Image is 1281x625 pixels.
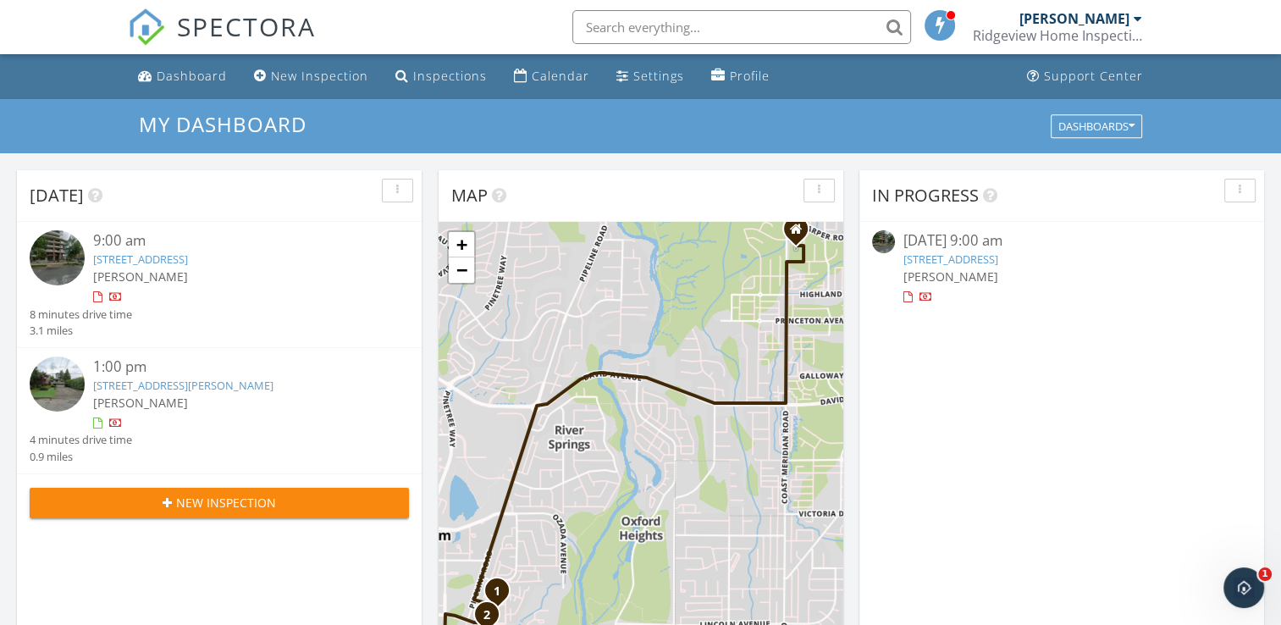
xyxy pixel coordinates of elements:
div: 9:00 am [93,230,378,252]
div: 2615 Larkin Ave , Port Coquitlam, BC V3B 2H8 [487,614,497,624]
div: Calendar [532,68,589,84]
div: 3102 Windsor Gate 602, Coquitlam, BC V3B 0J3 [497,590,507,600]
a: Calendar [507,61,596,92]
span: New Inspection [176,494,276,512]
a: [STREET_ADDRESS] [903,252,998,267]
div: Settings [633,68,684,84]
div: Support Center [1044,68,1143,84]
span: [PERSON_NAME] [93,395,188,411]
span: 1 [1258,567,1272,581]
img: streetview [872,230,895,253]
span: Map [451,184,488,207]
a: Settings [610,61,691,92]
a: Inspections [389,61,494,92]
div: Dashboards [1058,120,1135,132]
img: streetview [30,357,85,412]
a: [DATE] 9:00 am [STREET_ADDRESS] [PERSON_NAME] [872,230,1251,306]
a: 1:00 pm [STREET_ADDRESS][PERSON_NAME] [PERSON_NAME] 4 minutes drive time 0.9 miles [30,357,409,465]
div: 3.1 miles [30,323,132,339]
div: New Inspection [271,68,368,84]
i: 2 [483,610,490,622]
div: Dashboard [157,68,227,84]
a: [STREET_ADDRESS][PERSON_NAME] [93,378,273,393]
i: 1 [494,586,500,598]
img: streetview [30,230,85,285]
div: 8 minutes drive time [30,307,132,323]
a: Support Center [1020,61,1150,92]
div: Ridgeview Home Inspections Ltd. [973,27,1142,44]
div: Inspections [413,68,487,84]
iframe: Intercom live chat [1223,567,1264,608]
img: The Best Home Inspection Software - Spectora [128,8,165,46]
a: New Inspection [247,61,375,92]
span: [PERSON_NAME] [903,268,998,285]
div: 4 minutes drive time [30,432,132,448]
div: 105 - 1460 Southview St, Coquitlam BC V3E0G6 [796,229,806,239]
div: 1:00 pm [93,357,378,378]
span: In Progress [872,184,979,207]
div: 0.9 miles [30,449,132,465]
a: 9:00 am [STREET_ADDRESS] [PERSON_NAME] 8 minutes drive time 3.1 miles [30,230,409,339]
span: SPECTORA [177,8,316,44]
a: Zoom in [449,232,474,257]
div: [PERSON_NAME] [1019,10,1129,27]
a: SPECTORA [128,23,316,58]
a: Zoom out [449,257,474,283]
a: [STREET_ADDRESS] [93,252,188,267]
div: Profile [730,68,770,84]
span: [DATE] [30,184,84,207]
a: Dashboard [131,61,234,92]
button: Dashboards [1051,114,1142,138]
a: Profile [704,61,776,92]
div: [DATE] 9:00 am [903,230,1219,252]
input: Search everything... [572,10,911,44]
button: New Inspection [30,488,409,518]
span: [PERSON_NAME] [93,268,188,285]
span: My Dashboard [139,110,306,138]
